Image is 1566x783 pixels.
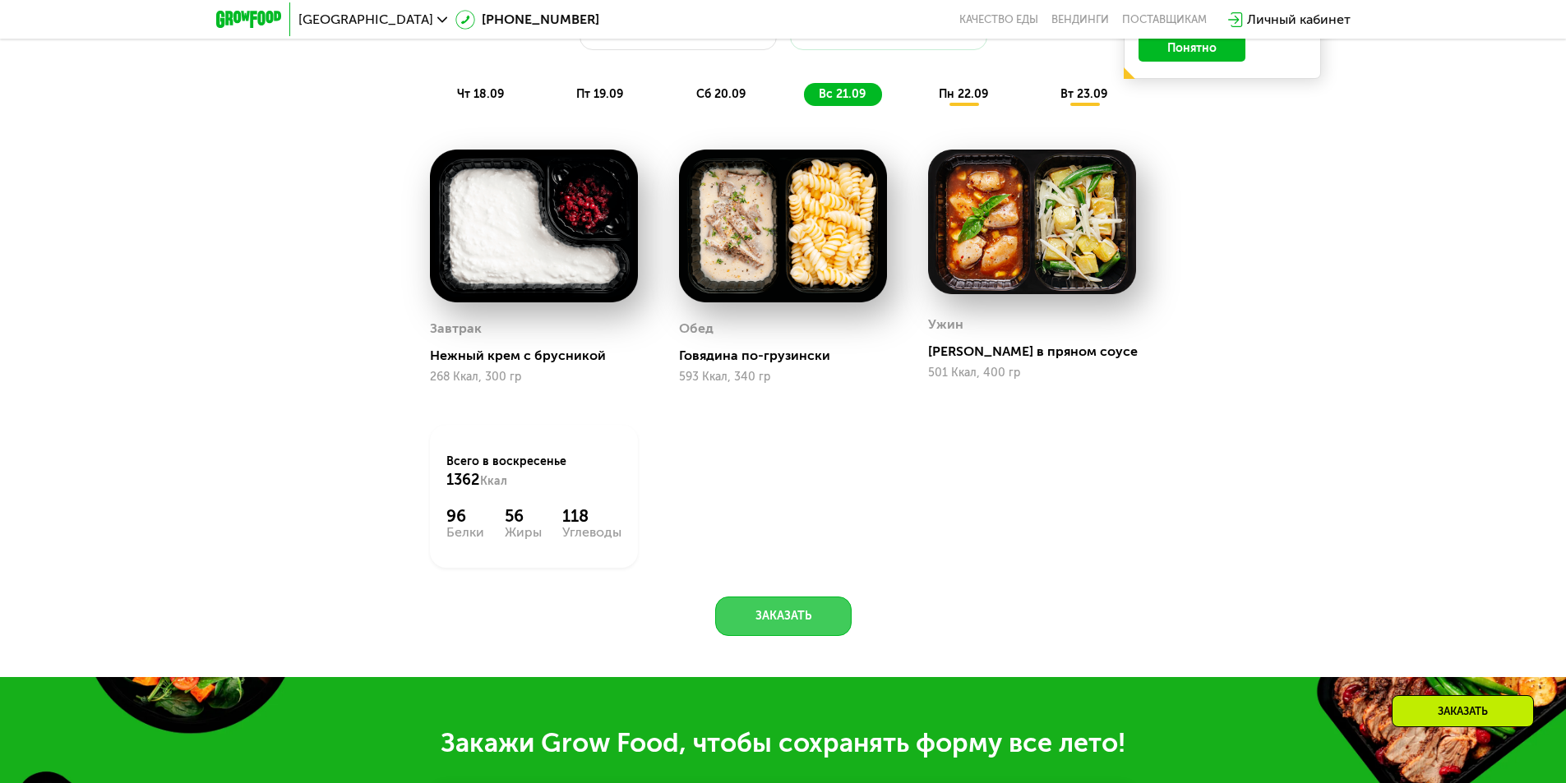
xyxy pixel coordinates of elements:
[1139,35,1245,62] button: Понятно
[959,13,1038,26] a: Качество еды
[298,13,433,26] span: [GEOGRAPHIC_DATA]
[696,87,746,101] span: сб 20.09
[1122,13,1207,26] div: поставщикам
[939,87,988,101] span: пн 22.09
[446,471,480,489] span: 1362
[430,348,651,364] div: Нежный крем с брусникой
[928,366,1136,380] div: 501 Ккал, 400 гр
[446,526,484,539] div: Белки
[457,87,504,101] span: чт 18.09
[455,10,599,30] a: [PHONE_NUMBER]
[1247,10,1351,30] div: Личный кабинет
[928,343,1149,360] div: [PERSON_NAME] в пряном соусе
[1051,13,1109,26] a: Вендинги
[1060,87,1107,101] span: вт 23.09
[430,371,638,384] div: 268 Ккал, 300 гр
[562,506,621,526] div: 118
[505,506,542,526] div: 56
[679,316,714,341] div: Обед
[679,371,887,384] div: 593 Ккал, 340 гр
[446,506,484,526] div: 96
[480,474,507,488] span: Ккал
[679,348,900,364] div: Говядина по-грузински
[928,312,963,337] div: Ужин
[505,526,542,539] div: Жиры
[562,526,621,539] div: Углеводы
[576,87,623,101] span: пт 19.09
[715,596,852,636] button: Заказать
[446,454,621,490] div: Всего в воскресенье
[430,316,482,341] div: Завтрак
[819,87,866,101] span: вс 21.09
[1392,695,1534,727] div: Заказать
